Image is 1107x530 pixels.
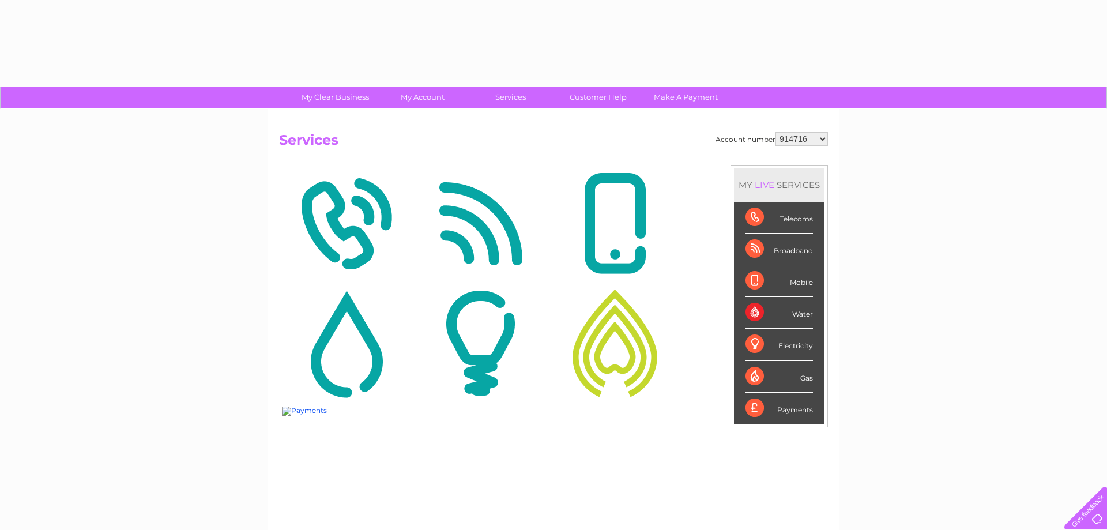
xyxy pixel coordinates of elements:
div: Telecoms [745,202,813,234]
img: Mobile [551,168,679,280]
div: Payments [745,393,813,424]
a: Customer Help [551,87,646,108]
img: Water [282,287,411,399]
img: Electricity [416,287,545,399]
img: Telecoms [282,168,411,280]
div: Water [745,297,813,329]
h2: Services [279,132,828,154]
div: MY SERVICES [734,168,824,201]
a: My Clear Business [288,87,383,108]
div: LIVE [752,179,777,190]
div: Electricity [745,329,813,360]
a: My Account [375,87,470,108]
div: Gas [745,361,813,393]
img: Payments [282,407,327,416]
img: Broadband [416,168,545,280]
div: Account number [716,132,828,146]
a: Services [463,87,558,108]
a: Make A Payment [638,87,733,108]
img: Gas [551,287,679,399]
div: Broadband [745,234,813,265]
div: Mobile [745,265,813,297]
